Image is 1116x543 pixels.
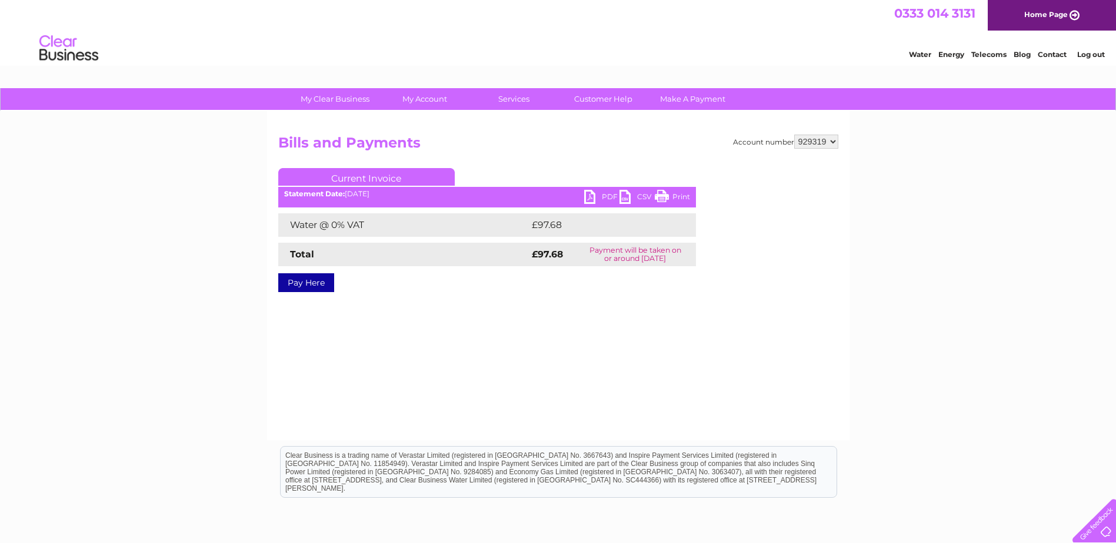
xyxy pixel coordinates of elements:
strong: £97.68 [532,249,563,260]
div: Clear Business is a trading name of Verastar Limited (registered in [GEOGRAPHIC_DATA] No. 3667643... [281,6,837,57]
a: Telecoms [971,50,1007,59]
div: [DATE] [278,190,696,198]
td: £97.68 [529,213,672,237]
a: Contact [1038,50,1067,59]
a: CSV [619,190,655,207]
a: Make A Payment [644,88,741,110]
td: Payment will be taken on or around [DATE] [575,243,696,266]
strong: Total [290,249,314,260]
a: PDF [584,190,619,207]
b: Statement Date: [284,189,345,198]
div: Account number [733,135,838,149]
a: My Account [376,88,473,110]
a: Customer Help [555,88,652,110]
img: logo.png [39,31,99,66]
a: Services [465,88,562,110]
a: Log out [1077,50,1105,59]
a: Energy [938,50,964,59]
td: Water @ 0% VAT [278,213,529,237]
a: Print [655,190,690,207]
h2: Bills and Payments [278,135,838,157]
a: Blog [1014,50,1031,59]
a: My Clear Business [287,88,384,110]
a: Pay Here [278,273,334,292]
a: 0333 014 3131 [894,6,975,21]
a: Water [909,50,931,59]
a: Current Invoice [278,168,455,186]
